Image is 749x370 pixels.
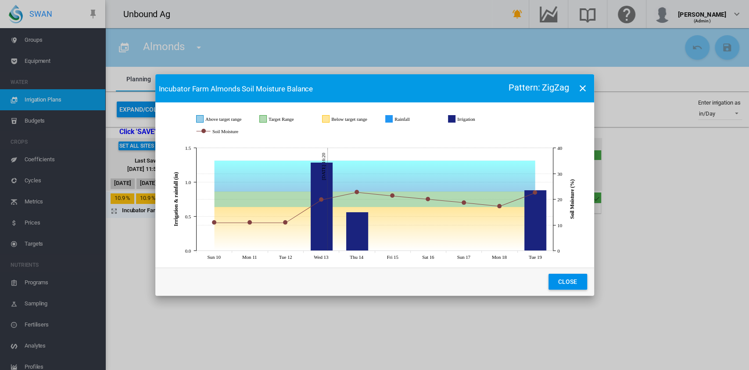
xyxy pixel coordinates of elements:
[185,248,191,254] tspan: 0.0
[509,82,569,93] span: Pattern: ZigZag
[350,254,363,260] tspan: Thu 14
[391,194,394,197] circle: Soil Moisture Aug 15, 2025 21.298062074628376
[242,254,257,260] tspan: Mon 11
[355,190,358,194] circle: Soil Moisture Aug 14, 2025 22.70621087112728
[185,180,191,185] tspan: 1.0
[548,274,587,290] button: Close
[196,127,257,135] g: Soil Moisture
[259,115,313,123] g: Target Range
[173,172,179,226] tspan: Irrigation & rainfall (in)
[185,145,191,151] tspan: 1.5
[248,221,251,224] circle: Soil Moisture Aug 11, 2025 10.8606
[457,254,470,260] tspan: Sun 17
[346,213,368,251] g: Irrigation Aug 14, 2025 0.56
[557,145,562,151] tspan: 40
[498,204,501,208] circle: Soil Moisture Aug 18, 2025 17.291749164343912
[155,74,594,296] md-dialog: JavaScript chart ...
[159,84,313,93] span: Incubator Farm Almonds Soil Moisture Balance
[557,171,562,177] tspan: 30
[196,115,250,123] g: Above target range
[185,214,191,219] tspan: 0.5
[569,179,575,219] tspan: Soil Moisture (%)
[557,248,560,254] tspan: 0
[577,83,588,94] md-icon: icon-close
[448,115,502,123] g: Irrigation
[385,115,439,123] g: Rainfall
[492,254,507,260] tspan: Mon 18
[283,221,287,224] circle: Soil Moisture Aug 12, 2025 10.8606
[321,152,326,180] tspan: [DATE] 16:20
[557,223,562,228] tspan: 10
[422,254,434,260] tspan: Sat 16
[533,191,537,194] circle: Soil Moisture Aug 19, 2025 22.49731483314682
[212,221,216,224] circle: Soil Moisture Aug 10, 2025 10.8606
[462,201,466,204] circle: Soil Moisture Aug 17, 2025 18.70205769826076
[557,197,562,202] tspan: 20
[314,254,329,260] tspan: Wed 13
[311,163,332,251] g: Irrigation Aug 13, 2025 1.28
[387,254,398,260] tspan: Fri 15
[207,254,221,260] tspan: Sun 10
[322,115,376,123] g: Below target range
[279,254,292,260] tspan: Tue 12
[319,198,323,201] circle: Soil Moisture Aug 13, 2025 19.766244396895
[574,80,591,97] button: icon-close
[529,254,542,260] tspan: Tue 19
[524,191,546,251] g: Irrigation Aug 19, 2025 0.88
[426,197,430,201] circle: Soil Moisture Aug 16, 2025 20.002219623862512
